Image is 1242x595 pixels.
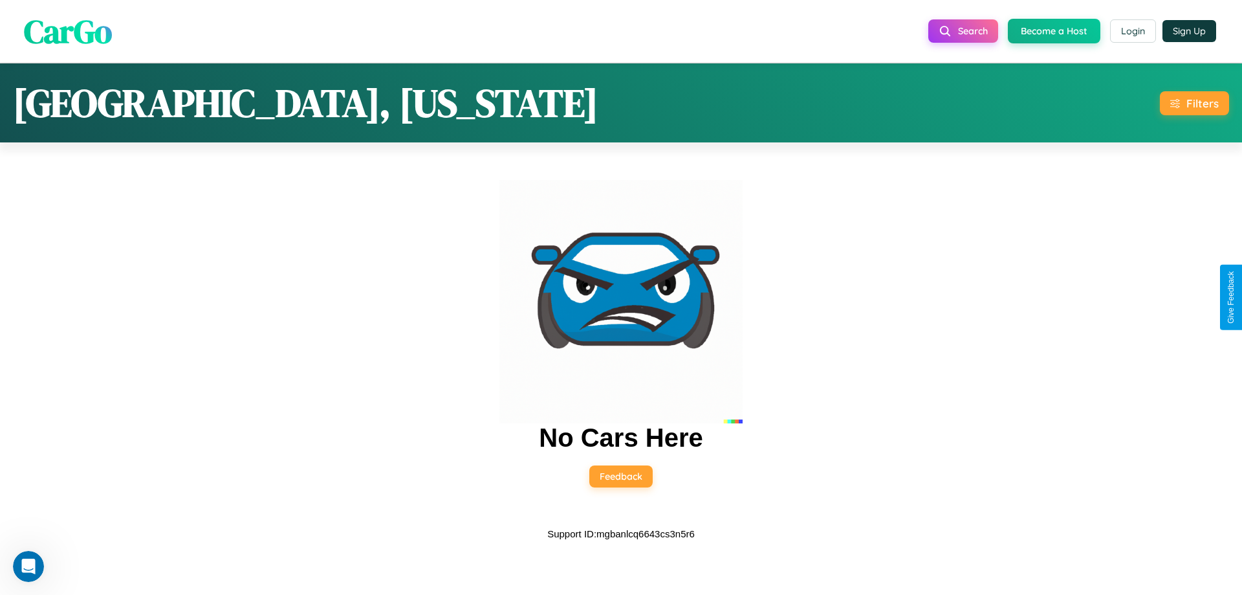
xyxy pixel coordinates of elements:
img: car [499,180,743,423]
div: Give Feedback [1226,271,1236,324]
button: Sign Up [1162,20,1216,42]
h2: No Cars Here [539,423,703,453]
h1: [GEOGRAPHIC_DATA], [US_STATE] [13,76,598,129]
div: Filters [1186,96,1219,110]
button: Filters [1160,91,1229,115]
span: CarGo [24,8,112,53]
p: Support ID: mgbanlcq6643cs3n5r6 [547,525,695,543]
button: Feedback [589,466,653,488]
button: Search [928,19,998,43]
span: Search [958,25,988,37]
button: Login [1110,19,1156,43]
iframe: Intercom live chat [13,551,44,582]
button: Become a Host [1008,19,1100,43]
